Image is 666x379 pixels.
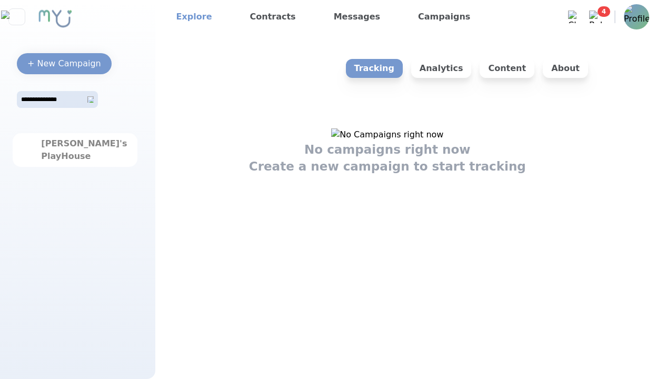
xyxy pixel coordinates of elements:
[1,11,32,23] img: Close sidebar
[41,137,108,163] div: [PERSON_NAME]'s PlayHouse
[598,6,610,17] span: 4
[414,8,474,25] a: Campaigns
[330,8,384,25] a: Messages
[480,59,534,78] p: Content
[568,11,581,23] img: Chat
[624,4,649,29] img: Profile
[589,11,602,23] img: Bell
[249,158,526,175] h1: Create a new campaign to start tracking
[17,53,112,74] button: + New Campaign
[411,59,472,78] p: Analytics
[304,141,471,158] h1: No campaigns right now
[246,8,300,25] a: Contracts
[346,59,403,78] p: Tracking
[172,8,216,25] a: Explore
[331,128,443,141] img: No Campaigns right now
[543,59,588,78] p: About
[27,57,101,70] div: + New Campaign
